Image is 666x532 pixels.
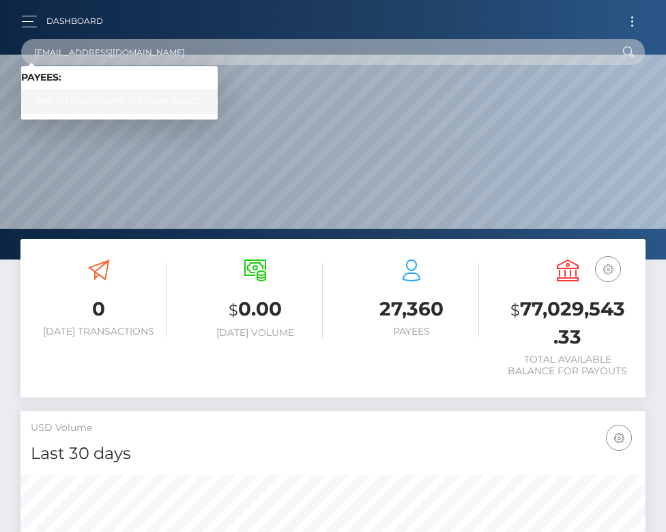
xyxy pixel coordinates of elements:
[31,421,635,435] h5: USD Volume
[620,12,645,31] button: Toggle navigation
[46,7,103,36] a: Dashboard
[343,326,479,337] h6: Payees
[187,296,323,324] h3: 0.00
[21,72,218,83] h6: Payees:
[187,327,323,339] h6: [DATE] Volume
[343,296,479,322] h3: 27,360
[31,442,635,466] h4: Last 30 days
[21,89,218,114] a: JHE [PERSON_NAME] [PERSON_NAME]
[499,354,635,377] h6: Total Available Balance for Payouts
[229,300,238,320] small: $
[499,296,635,350] h3: 77,029,543.33
[31,326,166,337] h6: [DATE] Transactions
[510,300,520,320] small: $
[21,39,609,65] input: Search...
[31,296,166,322] h3: 0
